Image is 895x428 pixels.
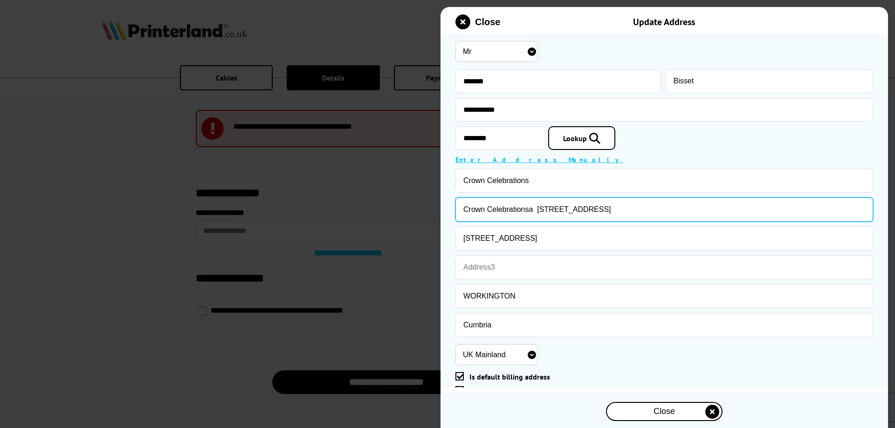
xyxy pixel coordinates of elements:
[475,17,500,27] span: Close
[606,402,723,421] button: close modal
[455,169,873,193] input: Company
[666,69,873,93] input: Last Name
[548,126,615,150] a: Lookup
[455,255,873,279] input: Address3
[654,407,675,416] span: Close
[539,16,790,28] div: Update Address
[455,226,873,251] input: Address2
[455,14,500,29] button: close modal
[455,313,873,337] input: County
[469,372,550,381] span: Is default billing address
[563,134,587,143] span: Lookup
[469,386,557,395] span: Is default shipping address
[455,197,873,222] input: Address1
[455,156,623,164] a: Enter Address Manually
[455,284,873,308] input: City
